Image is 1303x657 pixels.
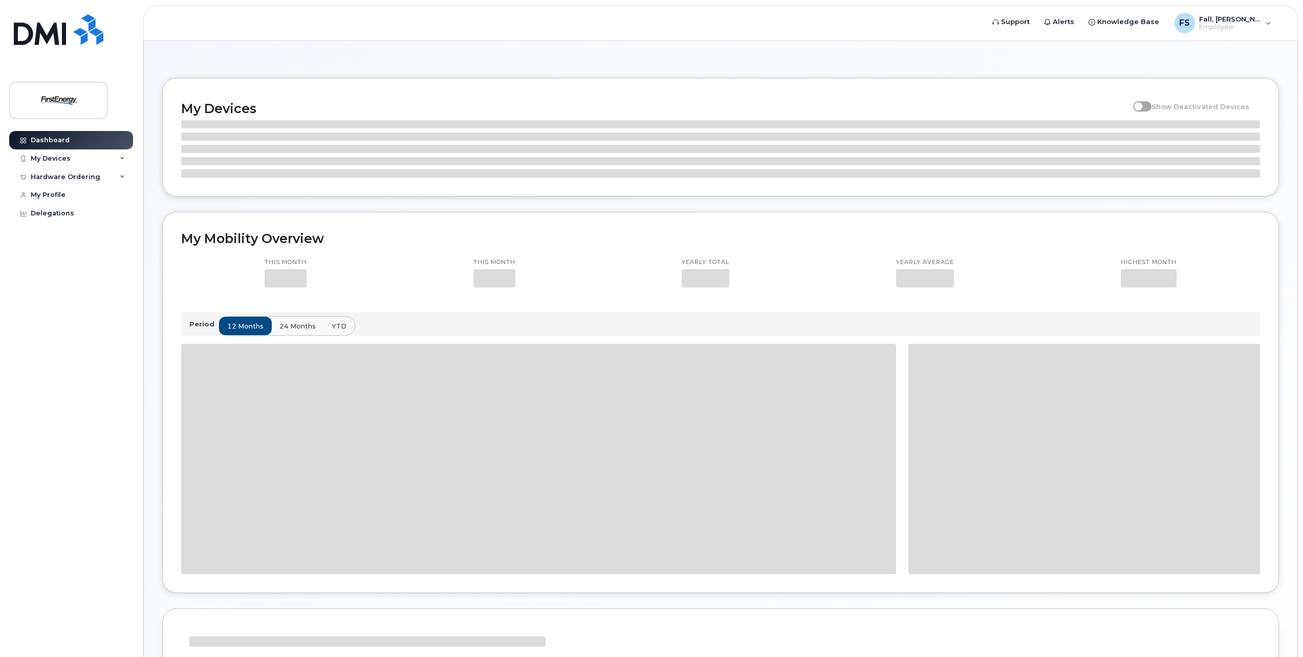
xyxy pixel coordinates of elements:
p: This month [265,258,307,267]
p: Yearly average [896,258,954,267]
p: Period [189,319,219,329]
input: Show Deactivated Devices [1133,97,1141,105]
p: Yearly total [682,258,729,267]
span: Show Deactivated Devices [1152,102,1249,111]
h2: My Mobility Overview [181,231,1260,246]
p: Highest month [1121,258,1177,267]
span: 24 months [279,321,316,331]
span: YTD [332,321,346,331]
h2: My Devices [181,101,1128,116]
p: This month [473,258,515,267]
